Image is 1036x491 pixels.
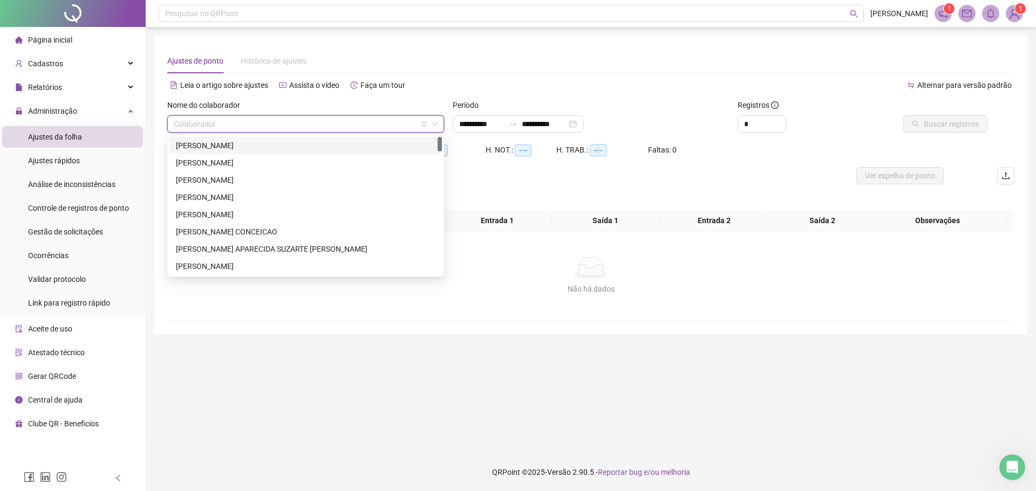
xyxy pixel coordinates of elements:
[176,243,435,255] div: [PERSON_NAME] APARECIDA SUZARTE [PERSON_NAME]
[169,258,442,275] div: CAMILA SILVA SANTOS
[169,189,442,206] div: ALINE MARIA SILVA MOTA NEVES
[962,9,972,18] span: mail
[15,36,23,44] span: home
[56,472,67,482] span: instagram
[176,226,435,238] div: [PERSON_NAME] CONCEICAO
[28,372,76,381] span: Gerar QRCode
[551,210,660,231] th: Saída 1
[944,3,955,14] sup: 1
[180,81,268,89] span: Leia o artigo sobre ajustes
[28,180,115,189] span: Análise de inconsistências
[169,171,442,189] div: ALINE MARIA NUNES DA SILVA
[15,420,23,427] span: gift
[515,144,531,156] span: --:--
[486,144,556,156] div: H. NOT.:
[432,121,438,127] span: down
[28,59,63,68] span: Cadastros
[28,251,69,260] span: Ocorrências
[938,9,948,18] span: notification
[180,283,1001,295] div: Não há dados
[176,260,435,272] div: [PERSON_NAME]
[169,223,442,240] div: ANTONIO JOSE NASCIMENTO CONCEICAO
[176,157,435,169] div: [PERSON_NAME]
[598,468,690,476] span: Reportar bug e/ou melhoria
[176,140,435,151] div: [PERSON_NAME]
[169,154,442,171] div: ALIANE ALVES TEODORO SANTOS
[15,349,23,356] span: solution
[660,210,768,231] th: Entrada 2
[907,81,915,89] span: swap
[28,156,80,165] span: Ajustes rápidos
[948,5,951,12] span: 1
[850,10,858,18] span: search
[28,83,62,92] span: Relatórios
[738,99,779,111] span: Registros
[24,472,35,482] span: facebook
[170,81,178,89] span: file-text
[40,472,51,482] span: linkedin
[556,144,648,156] div: H. TRAB.:
[15,84,23,91] span: file
[1006,5,1023,22] img: 36901
[15,60,23,67] span: user-add
[856,167,944,184] button: Ver espelho de ponto
[28,396,83,404] span: Central de ajuda
[28,275,86,283] span: Validar protocolo
[986,9,996,18] span: bell
[114,474,122,482] span: left
[350,81,358,89] span: history
[1019,5,1023,12] span: 1
[15,396,23,404] span: info-circle
[443,210,551,231] th: Entrada 1
[176,209,435,220] div: [PERSON_NAME]
[176,174,435,186] div: [PERSON_NAME]
[453,99,486,111] label: Período
[869,210,1006,231] th: Observações
[903,115,987,133] button: Buscar registros
[167,55,223,67] div: Ajustes de ponto
[771,101,779,109] span: info-circle
[917,81,1012,89] span: Alternar para versão padrão
[169,240,442,258] div: ARYCIA APARECIDA SUZARTE MACEDO RODRIGUES
[28,107,77,115] span: Administração
[873,215,1002,226] span: Observações
[289,81,339,89] span: Assista o vídeo
[167,99,247,111] label: Nome do colaborador
[421,121,427,127] span: filter
[768,210,877,231] th: Saída 2
[241,55,306,67] div: Histórico de ajustes
[279,81,287,89] span: youtube
[28,204,129,212] span: Controle de registros de ponto
[169,137,442,154] div: ALEXANDRO CONCEICAO DOS SANTOS
[15,107,23,115] span: lock
[169,206,442,223] div: ANDERSON ALBERTO DIAS CORDEIRO
[648,146,677,154] span: Faltas: 0
[28,133,82,141] span: Ajustes da folha
[28,419,99,428] span: Clube QR - Beneficios
[360,81,405,89] span: Faça um tour
[28,348,85,357] span: Atestado técnico
[28,299,110,307] span: Link para registro rápido
[509,120,517,128] span: swap-right
[146,453,1036,491] footer: QRPoint © 2025 - 2.90.5 -
[547,468,571,476] span: Versão
[870,8,928,19] span: [PERSON_NAME]
[28,324,72,333] span: Aceite de uso
[590,144,606,156] span: --:--
[1015,3,1026,14] sup: Atualize o seu contato no menu Meus Dados
[1001,171,1010,180] span: upload
[15,372,23,380] span: qrcode
[999,454,1025,480] iframe: Intercom live chat
[509,120,517,128] span: to
[28,36,72,44] span: Página inicial
[176,191,435,203] div: [PERSON_NAME]
[15,325,23,333] span: audit
[28,227,103,236] span: Gestão de solicitações
[415,144,486,156] div: HE 3:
